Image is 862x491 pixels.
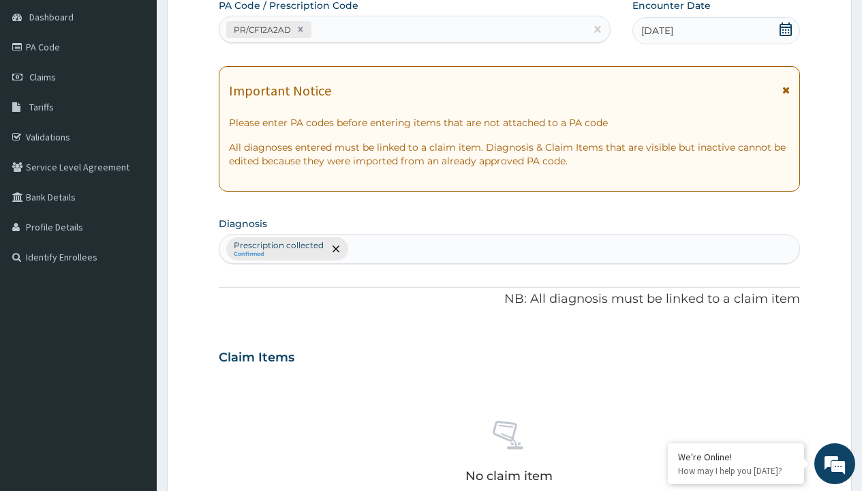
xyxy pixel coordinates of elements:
p: NB: All diagnosis must be linked to a claim item [219,291,800,308]
span: We're online! [79,154,188,292]
span: Dashboard [29,11,74,23]
div: PR/CF12A2AD [230,22,293,38]
span: Tariffs [29,101,54,113]
p: How may I help you today? [678,465,794,477]
textarea: Type your message and hit 'Enter' [7,338,260,385]
div: Minimize live chat window [224,7,256,40]
span: Claims [29,71,56,83]
img: d_794563401_company_1708531726252_794563401 [25,68,55,102]
p: No claim item [465,469,553,483]
h3: Claim Items [219,351,294,366]
div: Chat with us now [71,76,229,94]
p: Prescription collected [234,240,324,251]
small: Confirmed [234,251,324,258]
p: All diagnoses entered must be linked to a claim item. Diagnosis & Claim Items that are visible bu... [229,140,790,168]
span: remove selection option [330,243,342,255]
span: [DATE] [641,24,673,38]
p: Please enter PA codes before entering items that are not attached to a PA code [229,116,790,130]
div: We're Online! [678,451,794,463]
h1: Important Notice [229,83,331,98]
label: Diagnosis [219,217,267,230]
